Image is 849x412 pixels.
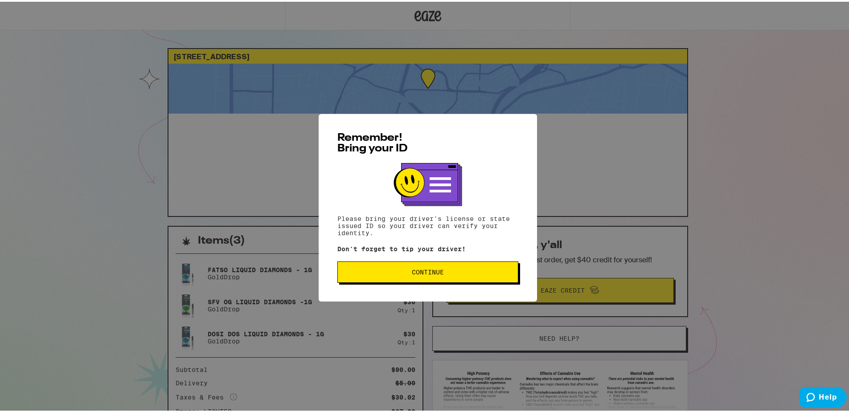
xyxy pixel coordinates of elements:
[337,213,518,235] p: Please bring your driver's license or state issued ID so your driver can verify your identity.
[799,385,847,408] iframe: Opens a widget where you can find more information
[337,260,518,281] button: Continue
[337,244,518,251] p: Don't forget to tip your driver!
[337,131,408,152] span: Remember! Bring your ID
[412,267,444,273] span: Continue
